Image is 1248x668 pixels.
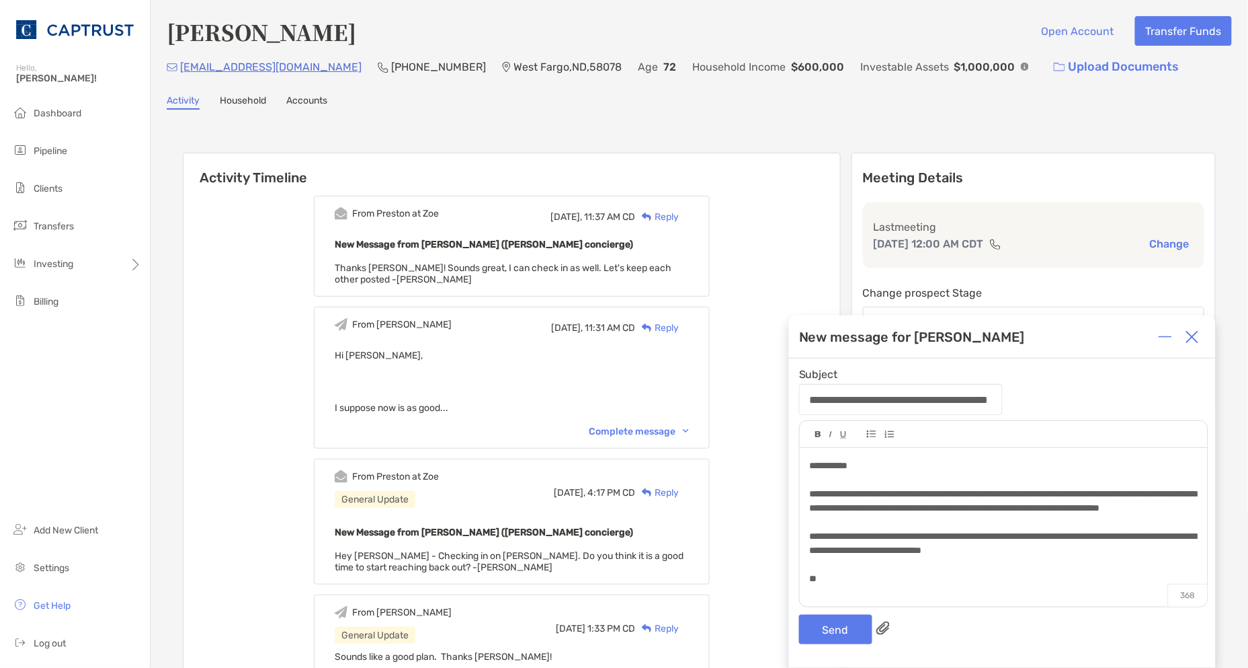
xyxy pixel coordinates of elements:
span: [PERSON_NAME]! [16,73,142,84]
button: Transfer Funds [1135,16,1232,46]
span: Transfers [34,221,74,232]
span: Add New Client [34,525,98,536]
div: From [PERSON_NAME] [352,319,452,330]
p: West Fargo , ND , 58078 [513,59,622,75]
p: 368 [1168,584,1208,607]
button: Open Account [1031,16,1124,46]
div: Reply [635,210,679,224]
img: get-help icon [12,597,28,613]
span: Sounds like a good plan. Thanks [PERSON_NAME]! [335,651,552,663]
span: Dashboard [34,108,81,119]
b: New Message from [PERSON_NAME] ([PERSON_NAME] concierge) [335,239,633,250]
img: communication type [989,239,1001,250]
span: Get Help [34,600,71,611]
button: Intro Call Complete [863,307,1204,338]
span: Billing [34,296,58,307]
img: logout icon [12,634,28,651]
span: Settings [34,562,69,574]
img: settings icon [12,559,28,575]
span: 11:37 AM CD [584,211,635,223]
img: transfers icon [12,217,28,233]
img: Editor control icon [867,431,876,438]
p: Hi [PERSON_NAME], [335,347,689,364]
a: Accounts [286,95,327,110]
span: 4:17 PM CD [587,487,635,498]
img: Event icon [335,470,347,483]
a: Upload Documents [1045,52,1188,81]
p: Change prospect Stage [863,285,1204,301]
p: 72 [663,59,676,75]
label: Subject [799,369,838,380]
img: CAPTRUST Logo [16,5,134,54]
span: Thanks [PERSON_NAME]! Sounds great, I can check in as well. Let's keep each other posted -[PERSON... [335,262,671,285]
img: Event icon [335,606,347,619]
img: Editor control icon [840,431,847,439]
p: [DATE] 12:00 AM CDT [874,235,984,252]
p: $1,000,000 [954,59,1015,75]
b: New Message from [PERSON_NAME] ([PERSON_NAME] concierge) [335,527,633,538]
p: Meeting Details [863,170,1204,186]
img: Phone Icon [378,62,388,73]
img: Editor control icon [829,431,832,438]
div: From Preston at Zoe [352,471,439,482]
button: Send [799,615,872,644]
img: dashboard icon [12,104,28,120]
img: clients icon [12,180,28,196]
img: Info Icon [1021,63,1029,71]
div: Reply [635,321,679,335]
div: From Preston at Zoe [352,208,439,219]
span: Log out [34,638,66,649]
h4: [PERSON_NAME] [167,16,356,47]
img: Reply icon [642,213,652,221]
img: Editor control icon [815,431,821,438]
h6: Activity Timeline [183,153,840,186]
img: Email Icon [167,63,177,71]
a: Household [220,95,266,110]
img: Reply icon [642,624,652,633]
img: Event icon [335,207,347,220]
img: pipeline icon [12,142,28,158]
button: Change [1146,237,1194,251]
img: Expand or collapse [1159,330,1172,344]
p: Age [638,59,658,75]
img: Reply icon [642,324,652,332]
div: General Update [335,627,415,644]
img: Reply icon [642,488,652,497]
span: Clients [34,183,63,194]
span: Investing [34,258,73,270]
a: Activity [167,95,200,110]
span: [DATE] [556,623,585,634]
div: From [PERSON_NAME] [352,607,452,618]
p: $600,000 [791,59,844,75]
span: [DATE], [550,211,582,223]
span: Pipeline [34,145,67,157]
span: Hey [PERSON_NAME] - Checking in on [PERSON_NAME]. Do you think it is a good time to start reachin... [335,550,683,573]
div: Reply [635,622,679,636]
span: 1:33 PM CD [587,623,635,634]
img: Close [1185,330,1199,344]
img: Event icon [335,318,347,331]
img: Editor control icon [884,431,895,439]
div: New message for [PERSON_NAME] [799,329,1025,345]
img: billing icon [12,293,28,309]
img: investing icon [12,255,28,271]
p: Investable Assets [860,59,949,75]
span: 11:31 AM CD [585,322,635,334]
img: paperclip attachments [876,622,890,635]
p: Last meeting [874,219,1194,235]
img: button icon [1054,63,1065,72]
div: Reply [635,486,679,500]
span: [DATE], [554,487,585,498]
p: I suppose now is as good... [335,400,689,416]
img: Location Icon [502,62,511,73]
span: [DATE], [551,322,583,334]
div: General Update [335,491,415,508]
div: Complete message [589,426,689,437]
p: [EMAIL_ADDRESS][DOMAIN_NAME] [180,59,362,75]
p: [PHONE_NUMBER] [391,59,486,75]
p: Household Income [692,59,786,75]
img: add_new_client icon [12,521,28,537]
img: Chevron icon [683,429,689,433]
